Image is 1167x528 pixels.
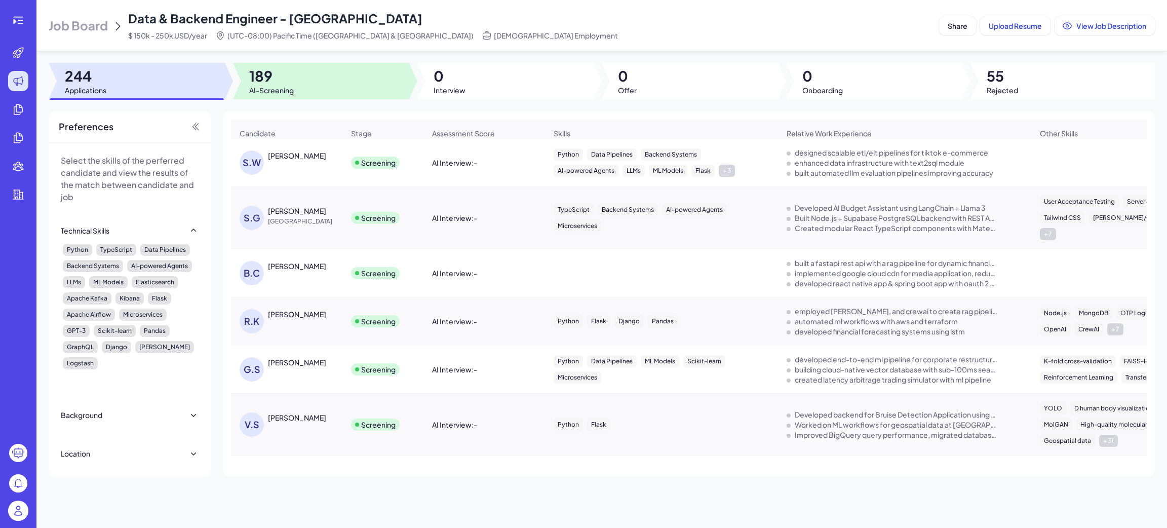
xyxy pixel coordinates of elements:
[240,150,264,175] div: S.W
[795,420,997,430] div: Worked on ML workflows for geospatial data at Geoweaver – NASA/ESIP
[8,501,28,521] img: user_logo.png
[795,354,997,364] div: developed end-to-end ml pipeline for corporate restructuring signals
[1116,307,1154,319] div: OTP Login
[128,30,207,41] span: $ 150k - 250k USD/year
[361,268,396,278] div: Screening
[63,325,90,337] div: GPT-3
[240,309,264,333] div: R.K
[240,128,276,138] span: Candidate
[240,412,264,437] div: V.S
[795,306,997,316] div: employed openai, claude, and crewai to create rag pipelines
[249,67,294,85] span: 189
[128,11,422,26] span: Data & Backend Engineer - [GEOGRAPHIC_DATA]
[268,150,326,161] div: Stella Wu
[268,412,326,423] div: Vishesh Saluja
[63,341,98,353] div: GraphQL
[795,278,997,288] div: developed react native app & spring boot app with oauth 2 and websocket communication
[94,325,136,337] div: Scikit-learn
[1076,21,1146,30] span: View Job Description
[434,67,465,85] span: 0
[140,244,190,256] div: Data Pipelines
[61,410,102,420] div: Background
[587,315,610,327] div: Flask
[432,268,477,278] div: AI Interview : -
[1107,323,1123,335] div: + 7
[115,292,144,305] div: Kibana
[587,148,637,161] div: Data Pipelines
[980,16,1051,35] button: Upload Resume
[351,128,372,138] span: Stage
[795,268,997,278] div: implemented google cloud cdn for media application, reducing load times significantly
[662,204,727,216] div: AI-powered Agents
[1120,355,1167,367] div: FAISS-HNSW
[63,244,92,256] div: Python
[618,85,637,95] span: Offer
[1040,228,1056,240] div: + 7
[432,213,477,223] div: AI Interview : -
[268,216,344,227] span: [GEOGRAPHIC_DATA]
[618,67,637,85] span: 0
[623,165,645,177] div: LLMs
[795,147,988,158] div: designed scalable etl/elt pipelines for tiktok e-commerce
[96,244,136,256] div: TypeScript
[802,85,843,95] span: Onboarding
[1040,128,1078,138] span: Other Skills
[795,409,997,420] div: Developed backend for Bruise Detection Application using YOLO
[587,355,637,367] div: Data Pipelines
[795,316,958,326] div: automated ml workflows with aws and terraform
[361,158,396,168] div: Screening
[554,419,583,431] div: Python
[795,430,997,440] div: Improved BigQuery query performance, migrated databases to GCP
[795,213,997,223] div: Built Node.js + Supabase PostgreSQL backend with REST APIs
[1040,371,1117,384] div: Reinforcement Learning
[1040,323,1070,335] div: OpenAI
[1070,402,1157,414] div: D human body visualization
[102,341,131,353] div: Django
[432,316,477,326] div: AI Interview : -
[598,204,658,216] div: Backend Systems
[691,165,715,177] div: Flask
[787,128,872,138] span: Relative Work Experience
[795,203,986,213] div: Developed AI Budget Assistant using LangChain + Llama 3
[227,30,474,41] span: (UTC-08:00) Pacific Time ([GEOGRAPHIC_DATA] & [GEOGRAPHIC_DATA])
[65,85,106,95] span: Applications
[132,276,178,288] div: Elasticsearch
[989,21,1042,30] span: Upload Resume
[432,420,477,430] div: AI Interview : -
[554,165,618,177] div: AI-powered Agents
[1040,419,1072,431] div: MolGAN
[135,341,194,353] div: [PERSON_NAME]
[268,261,326,271] div: Bryan Chhorb
[59,120,113,134] span: Preferences
[554,371,601,384] div: Microservices
[554,220,601,232] div: Microservices
[1040,307,1071,319] div: Node.js
[1040,212,1085,224] div: Tailwind CSS
[1055,16,1155,35] button: View Job Description
[494,30,618,41] span: [DEMOGRAPHIC_DATA] Employment
[554,204,594,216] div: TypeScript
[1040,402,1066,414] div: YOLO
[63,260,123,272] div: Backend Systems
[240,206,264,230] div: S.G
[641,148,701,161] div: Backend Systems
[89,276,128,288] div: ML Models
[61,448,90,459] div: Location
[554,148,583,161] div: Python
[63,276,85,288] div: LLMs
[1089,212,1159,224] div: [PERSON_NAME]/CD
[432,158,477,168] div: AI Interview : -
[249,85,294,95] span: AI-Screening
[939,16,976,35] button: Share
[1040,355,1116,367] div: K-fold cross-validation
[802,67,843,85] span: 0
[795,364,997,374] div: building cloud-native vector database with sub-100ms search
[795,326,965,336] div: developed financial forecasting systems using lstm
[127,260,192,272] div: AI-powered Agents
[361,213,396,223] div: Screening
[795,374,991,385] div: created latency arbitrage trading simulator with ml pipeline
[614,315,644,327] div: Django
[641,355,679,367] div: ML Models
[683,355,725,367] div: Scikit-learn
[432,128,495,138] span: Assessment Score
